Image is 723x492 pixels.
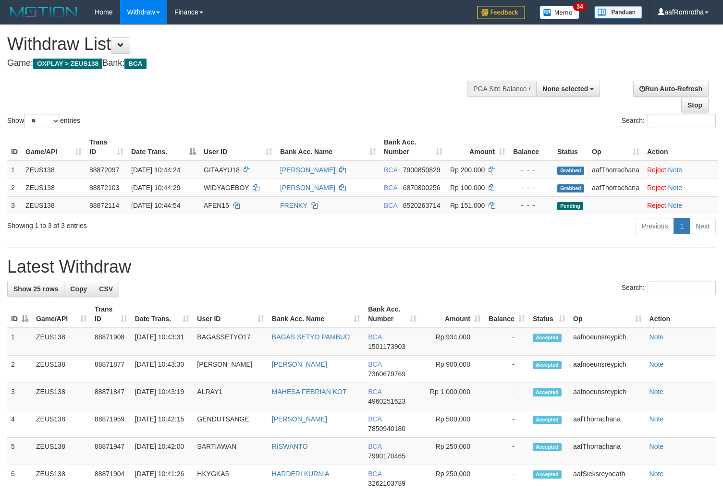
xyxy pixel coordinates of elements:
[7,281,64,297] a: Show 25 rows
[529,300,569,328] th: Status: activate to sort column ascending
[643,161,718,179] td: ·
[533,334,562,342] span: Accepted
[485,438,529,465] td: -
[368,480,405,487] span: Copy 3262103789 to clipboard
[272,388,347,396] a: MAHESA FEBRIAN KOT
[380,133,446,161] th: Bank Acc. Number: activate to sort column ascending
[384,184,397,192] span: BCA
[89,184,119,192] span: 88872103
[7,328,32,356] td: 1
[569,410,645,438] td: aafThorrachana
[64,281,93,297] a: Copy
[569,300,645,328] th: Op: activate to sort column ascending
[368,425,405,432] span: Copy 7850940180 to clipboard
[622,114,716,128] label: Search:
[485,356,529,383] td: -
[7,161,22,179] td: 1
[569,328,645,356] td: aafnoeunsreypich
[420,328,485,356] td: Rp 934,000
[131,202,180,209] span: [DATE] 10:44:54
[368,415,381,423] span: BCA
[569,356,645,383] td: aafnoeunsreypich
[384,202,397,209] span: BCA
[131,328,194,356] td: [DATE] 10:43:31
[204,184,249,192] span: WIDYAGEBOY
[368,388,381,396] span: BCA
[131,438,194,465] td: [DATE] 10:42:00
[647,202,666,209] a: Reject
[7,356,32,383] td: 2
[542,85,588,93] span: None selected
[32,300,91,328] th: Game/API: activate to sort column ascending
[636,218,674,234] a: Previous
[539,6,580,19] img: Button%20Memo.svg
[7,5,80,19] img: MOTION_logo.png
[131,166,180,174] span: [DATE] 10:44:24
[32,328,91,356] td: ZEUS138
[643,196,718,214] td: ·
[403,202,441,209] span: Copy 8520263714 to clipboard
[32,410,91,438] td: ZEUS138
[450,202,485,209] span: Rp 151.000
[22,179,86,196] td: ZEUS138
[193,438,268,465] td: SARTIAWAN
[7,133,22,161] th: ID
[280,184,335,192] a: [PERSON_NAME]
[91,383,131,410] td: 88871847
[32,356,91,383] td: ZEUS138
[91,356,131,383] td: 88871877
[124,59,146,69] span: BCA
[649,415,664,423] a: Note
[533,443,562,451] span: Accepted
[368,370,405,378] span: Copy 7360679769 to clipboard
[193,300,268,328] th: User ID: activate to sort column ascending
[7,383,32,410] td: 3
[13,285,58,293] span: Show 25 rows
[91,300,131,328] th: Trans ID: activate to sort column ascending
[32,438,91,465] td: ZEUS138
[513,183,550,192] div: - - -
[420,383,485,410] td: Rp 1,000,000
[193,410,268,438] td: GENDUTSANGE
[648,114,716,128] input: Search:
[200,133,276,161] th: User ID: activate to sort column ascending
[557,184,584,192] span: Grabbed
[131,184,180,192] span: [DATE] 10:44:29
[24,114,60,128] select: Showentries
[368,443,381,450] span: BCA
[681,97,709,113] a: Stop
[647,184,666,192] a: Reject
[91,328,131,356] td: 88871908
[204,166,240,174] span: GITAAYU18
[93,281,119,297] a: CSV
[204,202,229,209] span: AFEN15
[467,81,536,97] div: PGA Site Balance /
[513,201,550,210] div: - - -
[646,300,716,328] th: Action
[485,300,529,328] th: Balance: activate to sort column ascending
[99,285,113,293] span: CSV
[689,218,716,234] a: Next
[364,300,420,328] th: Bank Acc. Number: activate to sort column ascending
[649,333,664,341] a: Note
[403,166,441,174] span: Copy 7900850829 to clipboard
[272,333,350,341] a: BAGAS SETYO PAMBUD
[7,257,716,276] h1: Latest Withdraw
[450,166,485,174] span: Rp 200.000
[7,300,32,328] th: ID: activate to sort column descending
[86,133,127,161] th: Trans ID: activate to sort column ascending
[485,383,529,410] td: -
[403,184,441,192] span: Copy 6870800256 to clipboard
[533,388,562,396] span: Accepted
[272,360,327,368] a: [PERSON_NAME]
[272,443,308,450] a: RISWANTO
[7,196,22,214] td: 3
[633,81,709,97] a: Run Auto-Refresh
[573,2,586,11] span: 34
[420,300,485,328] th: Amount: activate to sort column ascending
[588,133,643,161] th: Op: activate to sort column ascending
[569,438,645,465] td: aafThorrachana
[643,133,718,161] th: Action
[588,161,643,179] td: aafThorrachana
[594,6,642,19] img: panduan.png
